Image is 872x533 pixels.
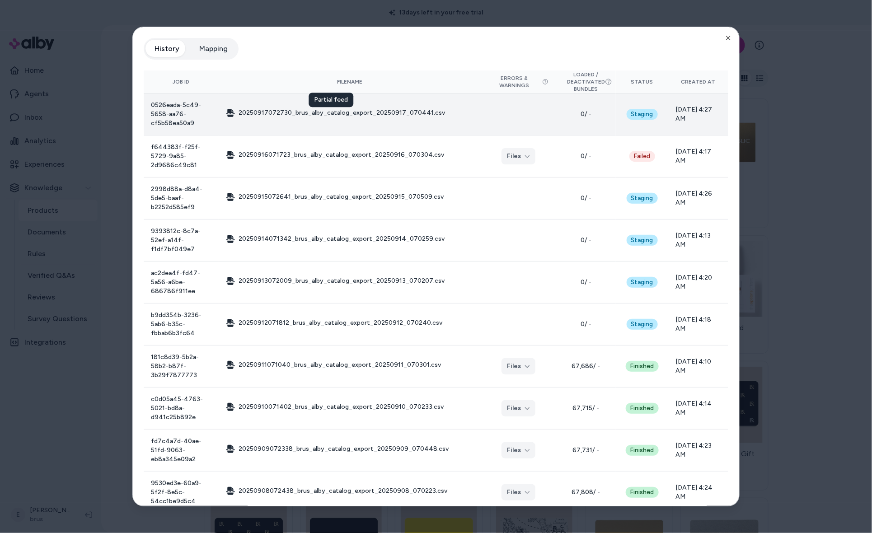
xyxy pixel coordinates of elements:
div: Status [623,78,661,85]
span: [DATE] 4:26 AM [675,189,721,207]
span: [DATE] 4:10 AM [675,357,721,375]
span: 20250917072730_brus_alby_catalog_export_20250917_070441.csv [239,108,445,117]
button: 20250911071040_brus_alby_catalog_export_20250911_070301.csv [226,360,441,369]
span: 20250909072338_brus_alby_catalog_export_20250909_070448.csv [239,444,449,454]
button: Files [502,358,535,374]
div: Created At [675,78,721,85]
button: 20250916071723_brus_alby_catalog_export_20250916_070304.csv [226,150,444,159]
div: Finished [626,487,659,498]
button: History [145,40,188,58]
div: Partial feed [309,93,353,107]
div: Staging [627,109,658,120]
td: 181c8d39-5b2a-58b2-b87f-3b29f7877773 [144,346,219,388]
div: Job ID [151,78,211,85]
button: 20250913072009_brus_alby_catalog_export_20250913_070207.csv [226,276,445,285]
button: Files [502,148,535,164]
span: 67,686 / - [563,362,609,371]
button: 20250915072641_brus_alby_catalog_export_20250915_070509.csv [226,192,444,201]
button: 20250909072338_brus_alby_catalog_export_20250909_070448.csv [226,444,449,454]
td: 2998d88a-d8a4-5de5-baaf-b2252d585ef9 [144,178,219,220]
span: [DATE] 4:23 AM [675,441,721,459]
td: ac2dea4f-fd47-5a56-a6be-686786f911ee [144,262,219,304]
span: 0 / - [563,236,609,245]
button: Loaded / Deactivated Bundles [563,71,609,93]
td: c0d05a45-4763-5021-bd8a-d941c25b892e [144,388,219,430]
span: [DATE] 4:13 AM [675,231,721,249]
span: 20250908072438_brus_alby_catalog_export_20250908_070223.csv [239,486,447,496]
div: Finished [626,403,659,414]
span: 0 / - [563,194,609,203]
span: [DATE] 4:24 AM [675,483,721,501]
td: 9393812c-8c7a-52ef-a14f-f1df7bf049e7 [144,220,219,262]
span: [DATE] 4:14 AM [675,399,721,417]
span: 67,715 / - [563,404,609,413]
button: 20250908072438_brus_alby_catalog_export_20250908_070223.csv [226,486,447,496]
button: Files [502,442,535,458]
span: 20250911071040_brus_alby_catalog_export_20250911_070301.csv [239,360,441,369]
span: 20250914071342_brus_alby_catalog_export_20250914_070259.csv [239,234,445,243]
span: 20250912071812_brus_alby_catalog_export_20250912_070240.csv [239,318,442,327]
span: 0 / - [563,278,609,287]
div: Finished [626,445,659,456]
button: 20250912071812_brus_alby_catalog_export_20250912_070240.csv [226,318,442,327]
span: [DATE] 4:20 AM [675,273,721,291]
button: Mapping [190,40,237,58]
div: Staging [627,235,658,246]
span: 0 / - [563,320,609,329]
span: 0 / - [563,110,609,119]
button: Files [502,400,535,416]
button: 20250917072730_brus_alby_catalog_export_20250917_070441.csv [226,108,445,117]
span: 67,731 / - [563,446,609,455]
span: 20250915072641_brus_alby_catalog_export_20250915_070509.csv [239,192,444,201]
button: 20250914071342_brus_alby_catalog_export_20250914_070259.csv [226,234,445,243]
td: fd7c4a7d-40ae-51fd-9063-eb8a345e09a2 [144,430,219,472]
button: 20250910071402_brus_alby_catalog_export_20250910_070233.csv [226,402,444,411]
span: [DATE] 4:17 AM [675,147,721,165]
div: Staging [627,277,658,288]
button: Files [502,484,535,500]
td: b9dd354b-3236-5ab6-b35c-fbbab6b3fc64 [144,304,219,346]
span: 20250910071402_brus_alby_catalog_export_20250910_070233.csv [239,402,444,411]
div: Finished [626,361,659,372]
span: 20250913072009_brus_alby_catalog_export_20250913_070207.csv [239,276,445,285]
button: Failed [629,151,655,162]
span: 20250916071723_brus_alby_catalog_export_20250916_070304.csv [239,150,444,159]
span: 0 / - [563,152,609,161]
button: Errors & Warnings [488,75,549,89]
td: 0526eada-5c49-5658-aa76-cf5b58ea50a9 [144,94,219,136]
span: [DATE] 4:18 AM [675,315,721,333]
td: 9530ed3e-60a9-5f2f-8e5c-54cc1be9d5c4 [144,472,219,514]
div: Filename [226,78,474,85]
td: f644383f-f25f-5729-9a85-2d9686c49c81 [144,136,219,178]
div: Staging [627,193,658,204]
span: [DATE] 4:27 AM [675,105,721,123]
span: 67,808 / - [563,488,609,497]
div: Staging [627,319,658,330]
